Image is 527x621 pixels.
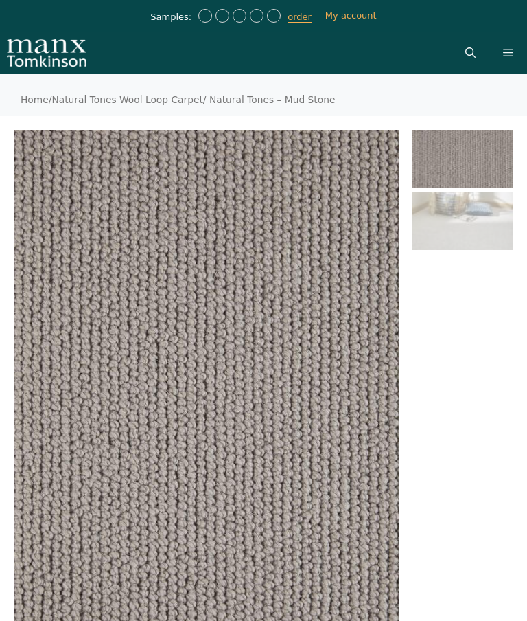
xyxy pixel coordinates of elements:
a: Open Search Bar [452,32,489,74]
img: Manx Tomkinson [7,32,86,74]
a: order [288,12,312,23]
nav: Breadcrumb [21,94,506,106]
span: Samples: [150,12,195,23]
a: Natural Tones Wool Loop Carpet [51,94,202,105]
a: Home [21,94,49,105]
img: Natural Tones - Mud Stone [412,130,513,188]
img: Natural Tones - Mud Stone - Image 2 [412,192,513,250]
a: My account [325,10,377,21]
